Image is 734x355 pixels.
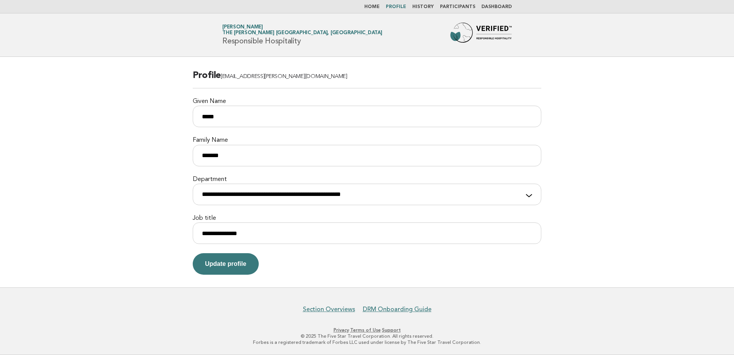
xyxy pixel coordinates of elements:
[193,253,259,275] button: Update profile
[193,136,541,144] label: Family Name
[193,214,541,222] label: Job title
[440,5,475,9] a: Participants
[193,70,541,88] h2: Profile
[450,23,512,47] img: Forbes Travel Guide
[222,31,382,36] span: The [PERSON_NAME] [GEOGRAPHIC_DATA], [GEOGRAPHIC_DATA]
[363,305,431,313] a: DRM Onboarding Guide
[193,176,541,184] label: Department
[334,327,349,333] a: Privacy
[303,305,355,313] a: Section Overviews
[221,74,347,80] span: [EMAIL_ADDRESS][PERSON_NAME][DOMAIN_NAME]
[193,98,541,106] label: Given Name
[382,327,401,333] a: Support
[350,327,381,333] a: Terms of Use
[222,25,382,35] a: [PERSON_NAME]The [PERSON_NAME] [GEOGRAPHIC_DATA], [GEOGRAPHIC_DATA]
[132,327,602,333] p: · ·
[364,5,380,9] a: Home
[132,339,602,345] p: Forbes is a registered trademark of Forbes LLC used under license by The Five Star Travel Corpora...
[412,5,434,9] a: History
[132,333,602,339] p: © 2025 The Five Star Travel Corporation. All rights reserved.
[386,5,406,9] a: Profile
[222,25,382,45] h1: Responsible Hospitality
[481,5,512,9] a: Dashboard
